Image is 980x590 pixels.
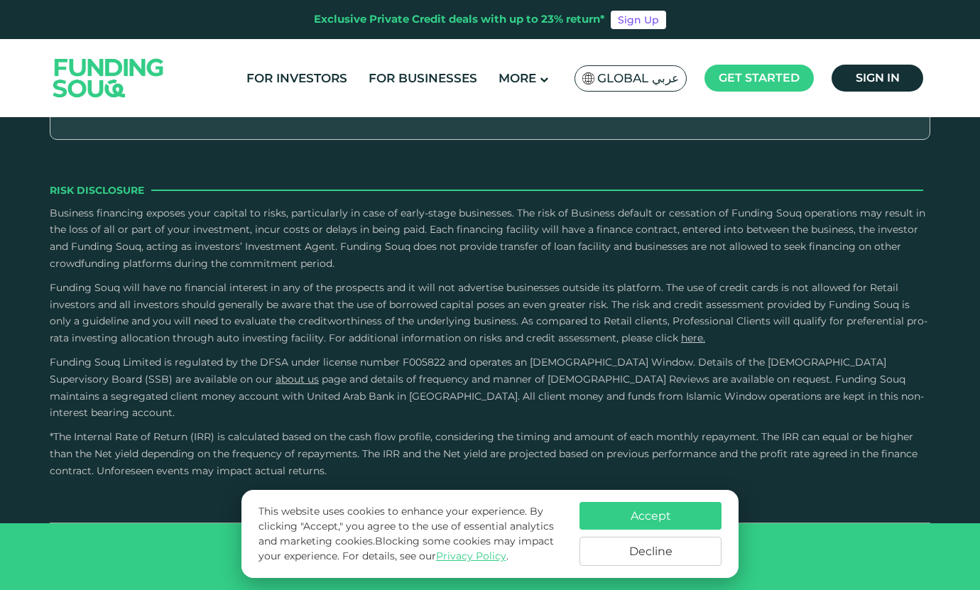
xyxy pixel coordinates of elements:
span: Risk Disclosure [50,182,144,198]
img: SA Flag [582,72,595,84]
span: Funding Souq Limited is regulated by the DFSA under license number F005822 and operates an [DEMOG... [50,356,886,386]
a: For Businesses [365,67,481,90]
span: page [322,373,347,386]
a: About Us [276,373,319,386]
span: Global عربي [597,70,679,87]
a: Sign in [832,65,923,92]
span: Funding Souq will have no financial interest in any of the prospects and it will not advertise bu... [50,281,927,344]
div: Exclusive Private Credit deals with up to 23% return* [314,11,605,28]
a: here. [681,332,705,344]
p: *The Internal Rate of Return (IRR) is calculated based on the cash flow profile, considering the ... [50,429,930,479]
span: For details, see our . [342,550,508,562]
span: Get started [719,71,800,84]
span: More [499,71,536,85]
span: and details of frequency and manner of [DEMOGRAPHIC_DATA] Reviews are available on request. Fundi... [50,373,924,420]
a: Sign Up [611,11,666,29]
img: Logo [39,42,178,114]
button: Decline [579,537,722,566]
a: For Investors [243,67,351,90]
span: Blocking some cookies may impact your experience. [258,535,554,562]
span: Sign in [856,71,900,84]
a: Privacy Policy [436,550,506,562]
p: This website uses cookies to enhance your experience. By clicking "Accept," you agree to the use ... [258,504,565,564]
p: Business financing exposes your capital to risks, particularly in case of early-stage businesses.... [50,205,930,273]
button: Accept [579,502,722,530]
